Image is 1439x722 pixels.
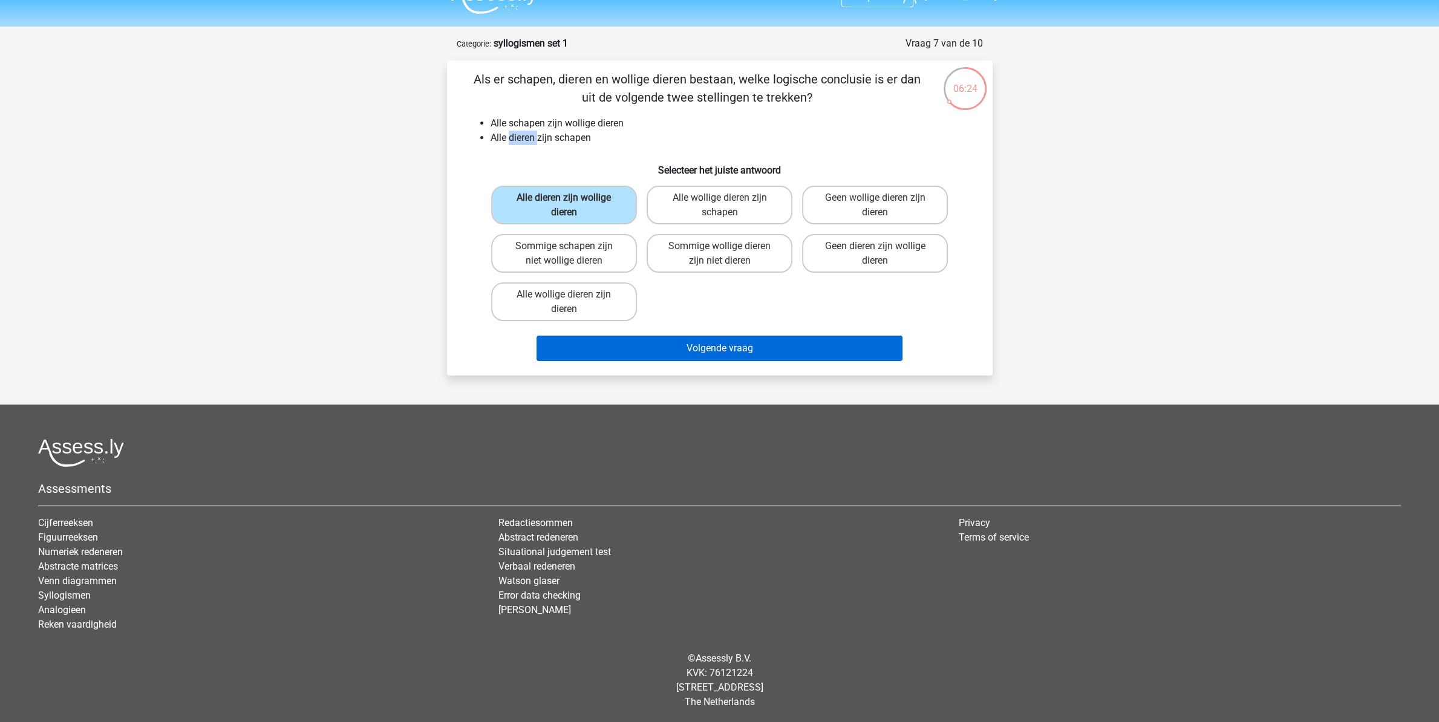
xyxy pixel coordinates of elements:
[498,517,573,528] a: Redactiesommen
[537,336,902,361] button: Volgende vraag
[38,604,86,616] a: Analogieen
[498,546,611,558] a: Situational judgement test
[466,155,973,176] h6: Selecteer het juiste antwoord
[38,546,123,558] a: Numeriek redeneren
[696,652,751,664] a: Assessly B.V.
[29,642,1410,719] div: © KVK: 76121224 [STREET_ADDRESS] The Netherlands
[802,186,948,224] label: Geen wollige dieren zijn dieren
[498,575,560,587] a: Watson glaser
[38,532,98,543] a: Figuurreeksen
[466,70,928,106] p: Als er schapen, dieren en wollige dieren bestaan, welke logische conclusie is er dan uit de volge...
[498,604,571,616] a: [PERSON_NAME]
[494,37,568,49] strong: syllogismen set 1
[802,234,948,273] label: Geen dieren zijn wollige dieren
[491,186,637,224] label: Alle dieren zijn wollige dieren
[647,234,792,273] label: Sommige wollige dieren zijn niet dieren
[491,131,973,145] li: Alle dieren zijn schapen
[959,532,1029,543] a: Terms of service
[38,438,124,467] img: Assessly logo
[38,590,91,601] a: Syllogismen
[498,532,578,543] a: Abstract redeneren
[942,66,988,96] div: 06:24
[498,561,575,572] a: Verbaal redeneren
[38,561,118,572] a: Abstracte matrices
[38,517,93,528] a: Cijferreeksen
[905,36,983,51] div: Vraag 7 van de 10
[647,186,792,224] label: Alle wollige dieren zijn schapen
[491,282,637,321] label: Alle wollige dieren zijn dieren
[38,619,117,630] a: Reken vaardigheid
[959,517,990,528] a: Privacy
[498,590,581,601] a: Error data checking
[491,116,973,131] li: Alle schapen zijn wollige dieren
[38,481,1401,496] h5: Assessments
[491,234,637,273] label: Sommige schapen zijn niet wollige dieren
[38,575,117,587] a: Venn diagrammen
[457,39,491,48] small: Categorie:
